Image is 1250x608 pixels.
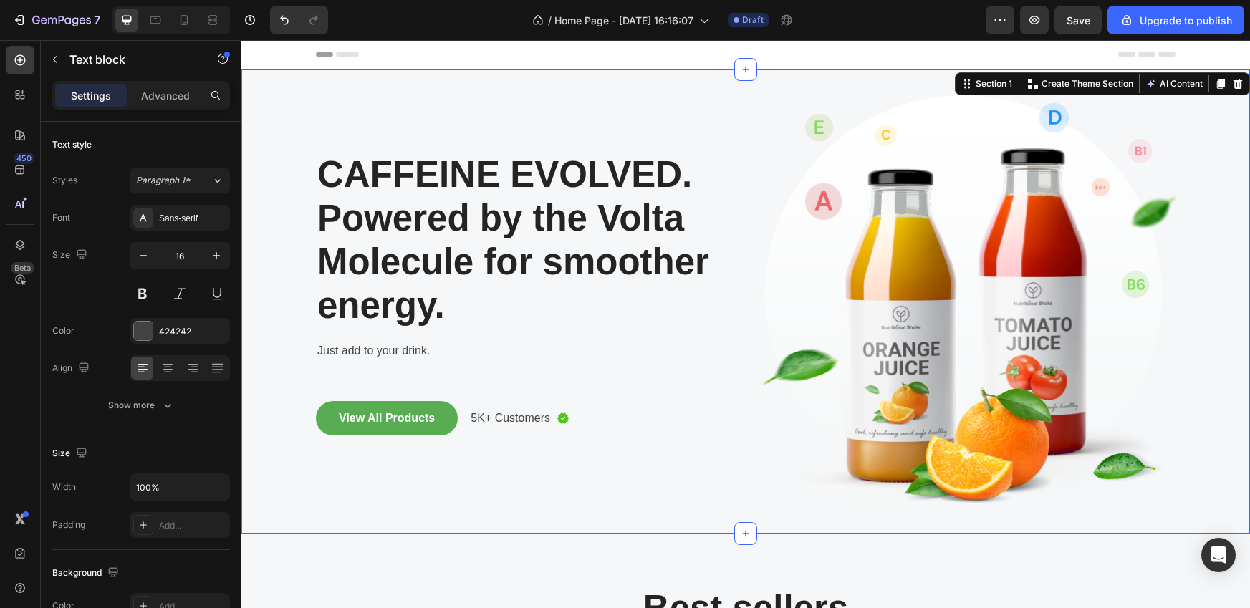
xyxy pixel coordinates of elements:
div: 450 [14,153,34,164]
p: Advanced [141,88,190,103]
button: AI Content [901,35,964,52]
button: Show more [52,392,230,418]
p: Settings [71,88,111,103]
div: Background [52,564,122,583]
input: Auto [130,474,229,500]
div: 424242 [159,325,226,338]
div: Size [52,246,90,265]
div: Beta [11,262,34,274]
p: 7 [94,11,100,29]
div: Open Intercom Messenger [1201,538,1236,572]
div: Align [52,359,92,378]
div: Color [52,324,74,337]
div: Width [52,481,76,493]
div: Add... [159,519,226,532]
div: Section 1 [731,37,774,50]
span: Save [1067,14,1090,26]
div: Sans-serif [159,212,226,225]
button: 7 [6,6,107,34]
div: Show more [108,398,175,412]
div: Text style [52,138,92,151]
div: Styles [52,174,77,187]
p: Text block [69,51,191,68]
p: Create Theme Section [800,37,892,50]
span: / [548,13,552,28]
div: Undo/Redo [270,6,328,34]
button: Save [1054,6,1102,34]
button: Upgrade to publish [1107,6,1244,34]
button: Paragraph 1* [130,168,230,193]
div: Font [52,211,70,224]
div: Padding [52,518,85,531]
div: Size [52,444,90,463]
iframe: Design area [241,40,1250,608]
div: Upgrade to publish [1120,13,1232,28]
p: Best sellers [76,546,933,590]
img: Alt Image [316,372,327,384]
span: Paragraph 1* [136,174,191,187]
img: Alt Image [521,29,934,493]
span: Draft [742,14,764,26]
span: Home Page - [DATE] 16:16:07 [554,13,693,28]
